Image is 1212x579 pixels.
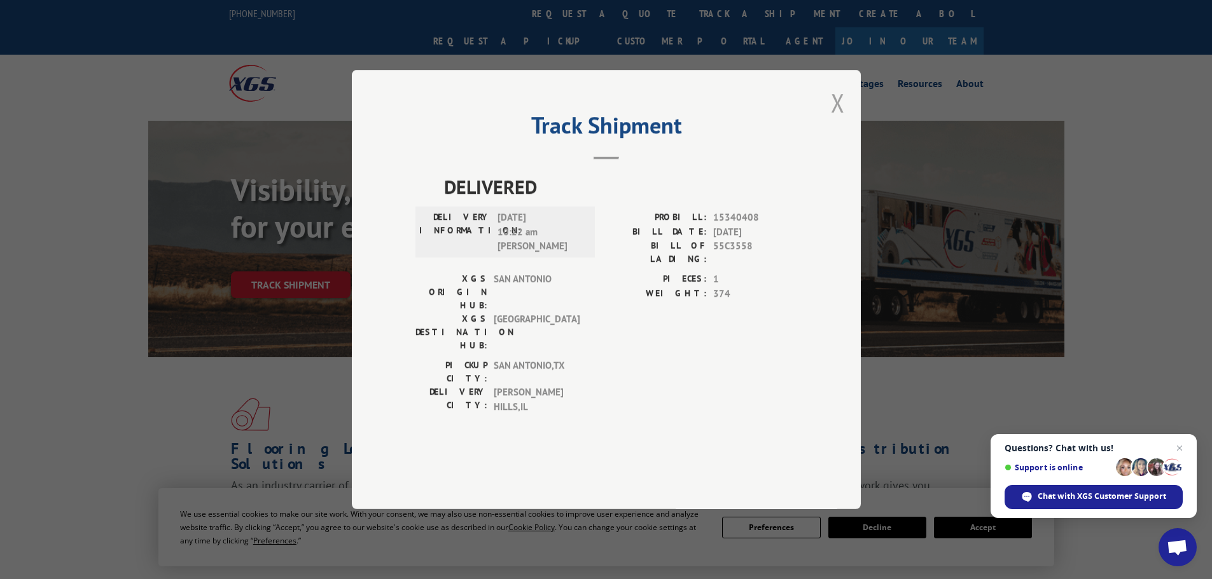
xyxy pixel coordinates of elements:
[1159,528,1197,566] div: Open chat
[498,210,583,254] span: [DATE] 10:22 am [PERSON_NAME]
[1038,491,1166,502] span: Chat with XGS Customer Support
[713,239,797,266] span: 55C3558
[713,272,797,287] span: 1
[606,239,707,266] label: BILL OF LADING:
[1005,463,1111,472] span: Support is online
[713,225,797,240] span: [DATE]
[494,272,580,312] span: SAN ANTONIO
[606,225,707,240] label: BILL DATE:
[831,86,845,119] button: Close modal
[606,287,707,301] label: WEIGHT:
[1005,485,1183,509] div: Chat with XGS Customer Support
[415,272,487,312] label: XGS ORIGIN HUB:
[494,358,580,385] span: SAN ANTONIO , TX
[606,210,707,225] label: PROBILL:
[494,312,580,352] span: [GEOGRAPHIC_DATA]
[606,272,707,287] label: PIECES:
[419,210,491,254] label: DELIVERY INFORMATION:
[713,287,797,301] span: 374
[494,385,580,414] span: [PERSON_NAME] HILLS , IL
[415,312,487,352] label: XGS DESTINATION HUB:
[415,358,487,385] label: PICKUP CITY:
[1172,440,1187,456] span: Close chat
[1005,443,1183,453] span: Questions? Chat with us!
[444,172,797,201] span: DELIVERED
[415,116,797,140] h2: Track Shipment
[415,385,487,414] label: DELIVERY CITY:
[713,210,797,225] span: 15340408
